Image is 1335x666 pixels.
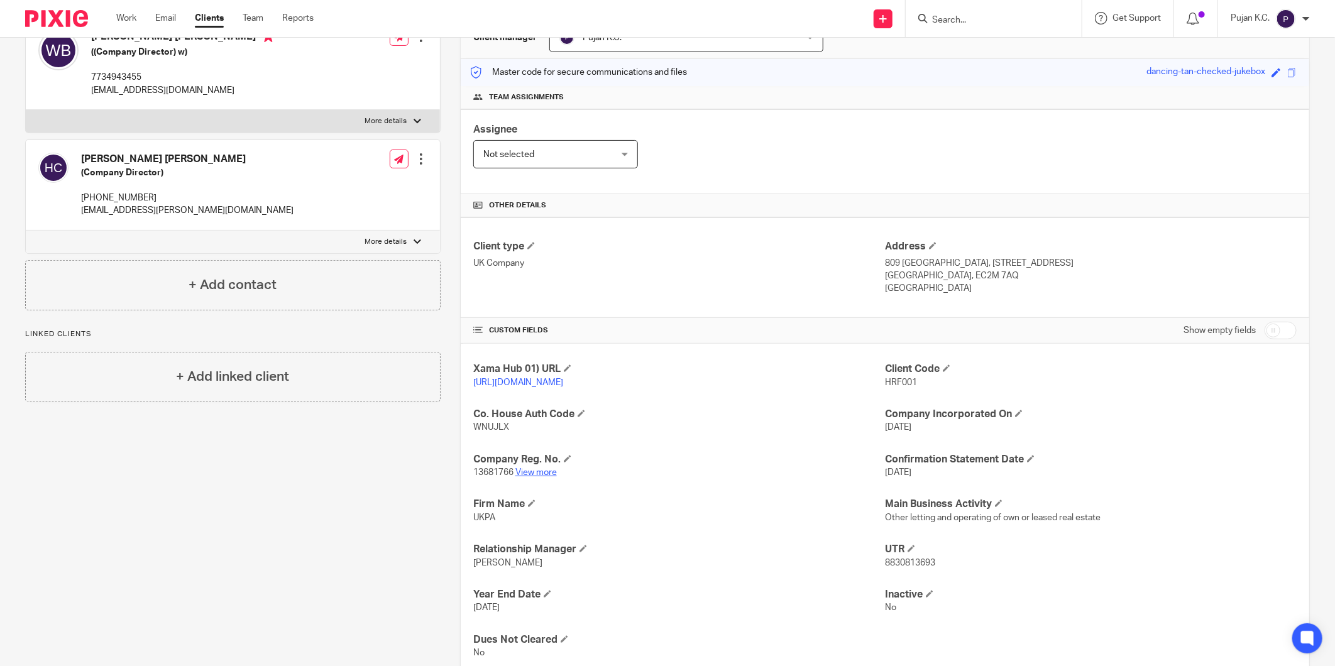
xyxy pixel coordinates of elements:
p: [GEOGRAPHIC_DATA] [885,282,1297,295]
a: Email [155,12,176,25]
a: Reports [282,12,314,25]
label: Show empty fields [1184,324,1256,337]
h5: (Company Director) [81,166,294,179]
span: [DATE] [885,423,911,432]
h3: Client manager [473,31,537,44]
span: Get Support [1112,14,1161,23]
span: Pujan K.C. [583,33,622,42]
h4: Co. House Auth Code [473,408,885,421]
h5: ((Company Director) w) [91,46,275,58]
h4: CUSTOM FIELDS [473,325,885,336]
h4: Main Business Activity [885,498,1297,511]
a: View more [515,468,557,477]
h4: Confirmation Statement Date [885,453,1297,466]
img: Pixie [25,10,88,27]
span: 13681766 [473,468,514,477]
span: [DATE] [473,603,500,612]
span: Assignee [473,124,517,134]
a: [URL][DOMAIN_NAME] [473,378,563,387]
a: Team [243,12,263,25]
span: [PERSON_NAME] [473,559,542,567]
p: [PHONE_NUMBER] [81,192,294,204]
p: [EMAIL_ADDRESS][PERSON_NAME][DOMAIN_NAME] [81,204,294,217]
h4: Client type [473,240,885,253]
p: More details [365,237,407,247]
p: More details [365,116,407,126]
span: Other letting and operating of own or leased real estate [885,513,1101,522]
p: Linked clients [25,329,441,339]
h4: Client Code [885,363,1297,376]
input: Search [931,15,1044,26]
h4: Company Reg. No. [473,453,885,466]
h4: Inactive [885,588,1297,601]
img: svg%3E [38,30,79,70]
h4: [PERSON_NAME] [PERSON_NAME] [81,153,294,166]
span: Other details [489,200,546,210]
h4: Address [885,240,1297,253]
img: svg%3E [559,30,574,45]
h4: Xama Hub 01) URL [473,363,885,376]
a: Work [116,12,136,25]
span: Team assignments [489,92,564,102]
h4: UTR [885,543,1297,556]
h4: Year End Date [473,588,885,601]
span: HRF001 [885,378,917,387]
img: svg%3E [38,153,69,183]
span: WNUJLX [473,423,509,432]
div: dancing-tan-checked-jukebox [1146,65,1265,80]
span: [DATE] [885,468,911,477]
p: Master code for secure communications and files [470,66,687,79]
h4: + Add linked client [176,367,289,386]
h4: Company Incorporated On [885,408,1297,421]
h4: + Add contact [189,275,277,295]
h4: Dues Not Cleared [473,633,885,647]
p: 809 [GEOGRAPHIC_DATA], [STREET_ADDRESS] [885,257,1297,270]
span: 8830813693 [885,559,935,567]
a: Clients [195,12,224,25]
p: [GEOGRAPHIC_DATA], EC2M 7AQ [885,270,1297,282]
span: Not selected [483,150,534,159]
p: 7734943455 [91,71,275,84]
span: UKPA [473,513,495,522]
h4: Firm Name [473,498,885,511]
p: Pujan K.C. [1231,12,1270,25]
h4: [PERSON_NAME] [PERSON_NAME] [91,30,275,46]
p: [EMAIL_ADDRESS][DOMAIN_NAME] [91,84,275,97]
h4: Relationship Manager [473,543,885,556]
p: UK Company [473,257,885,270]
span: No [885,603,896,612]
img: svg%3E [1276,9,1296,29]
span: No [473,648,485,657]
